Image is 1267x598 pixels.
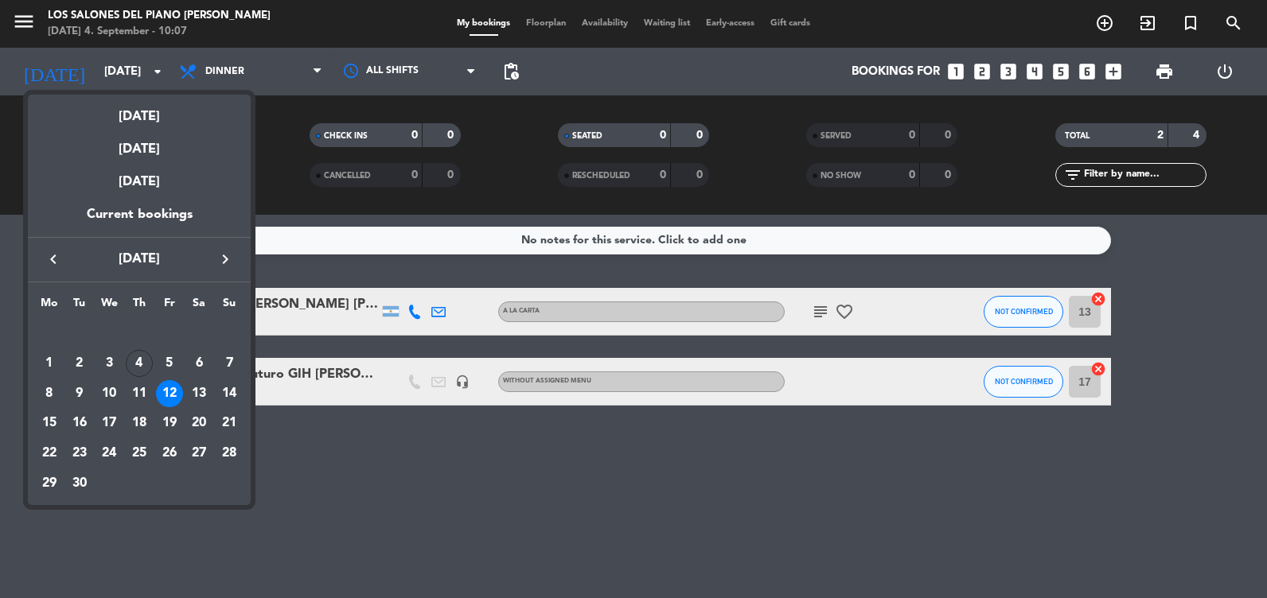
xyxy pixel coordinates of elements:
[211,249,240,270] button: keyboard_arrow_right
[94,438,124,468] td: September 24, 2025
[185,350,212,377] div: 6
[66,380,93,407] div: 9
[185,410,212,437] div: 20
[216,380,243,407] div: 14
[64,408,95,438] td: September 16, 2025
[216,350,243,377] div: 7
[28,127,251,160] div: [DATE]
[28,160,251,204] div: [DATE]
[39,249,68,270] button: keyboard_arrow_left
[34,348,64,379] td: September 1, 2025
[94,379,124,409] td: September 10, 2025
[156,350,183,377] div: 5
[185,379,215,409] td: September 13, 2025
[214,294,244,319] th: Sunday
[185,408,215,438] td: September 20, 2025
[185,348,215,379] td: September 6, 2025
[185,380,212,407] div: 13
[185,440,212,467] div: 27
[156,440,183,467] div: 26
[64,294,95,319] th: Tuesday
[44,250,63,269] i: keyboard_arrow_left
[34,468,64,499] td: September 29, 2025
[66,350,93,377] div: 2
[36,470,63,497] div: 29
[216,250,235,269] i: keyboard_arrow_right
[154,348,185,379] td: September 5, 2025
[124,294,154,319] th: Thursday
[68,249,211,270] span: [DATE]
[96,440,123,467] div: 24
[96,350,123,377] div: 3
[94,408,124,438] td: September 17, 2025
[34,438,64,468] td: September 22, 2025
[36,410,63,437] div: 15
[154,408,185,438] td: September 19, 2025
[124,408,154,438] td: September 18, 2025
[185,294,215,319] th: Saturday
[34,294,64,319] th: Monday
[154,438,185,468] td: September 26, 2025
[156,410,183,437] div: 19
[124,379,154,409] td: September 11, 2025
[214,379,244,409] td: September 14, 2025
[66,470,93,497] div: 30
[34,408,64,438] td: September 15, 2025
[64,468,95,499] td: September 30, 2025
[126,350,153,377] div: 4
[216,440,243,467] div: 28
[96,410,123,437] div: 17
[154,294,185,319] th: Friday
[96,380,123,407] div: 10
[64,348,95,379] td: September 2, 2025
[214,348,244,379] td: September 7, 2025
[126,440,153,467] div: 25
[36,380,63,407] div: 8
[28,95,251,127] div: [DATE]
[124,438,154,468] td: September 25, 2025
[64,438,95,468] td: September 23, 2025
[214,408,244,438] td: September 21, 2025
[214,438,244,468] td: September 28, 2025
[216,410,243,437] div: 21
[94,348,124,379] td: September 3, 2025
[64,379,95,409] td: September 9, 2025
[66,410,93,437] div: 16
[34,318,244,348] td: SEP
[28,204,251,237] div: Current bookings
[66,440,93,467] div: 23
[154,379,185,409] td: September 12, 2025
[94,294,124,319] th: Wednesday
[185,438,215,468] td: September 27, 2025
[34,379,64,409] td: September 8, 2025
[126,380,153,407] div: 11
[124,348,154,379] td: September 4, 2025
[36,350,63,377] div: 1
[156,380,183,407] div: 12
[36,440,63,467] div: 22
[126,410,153,437] div: 18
